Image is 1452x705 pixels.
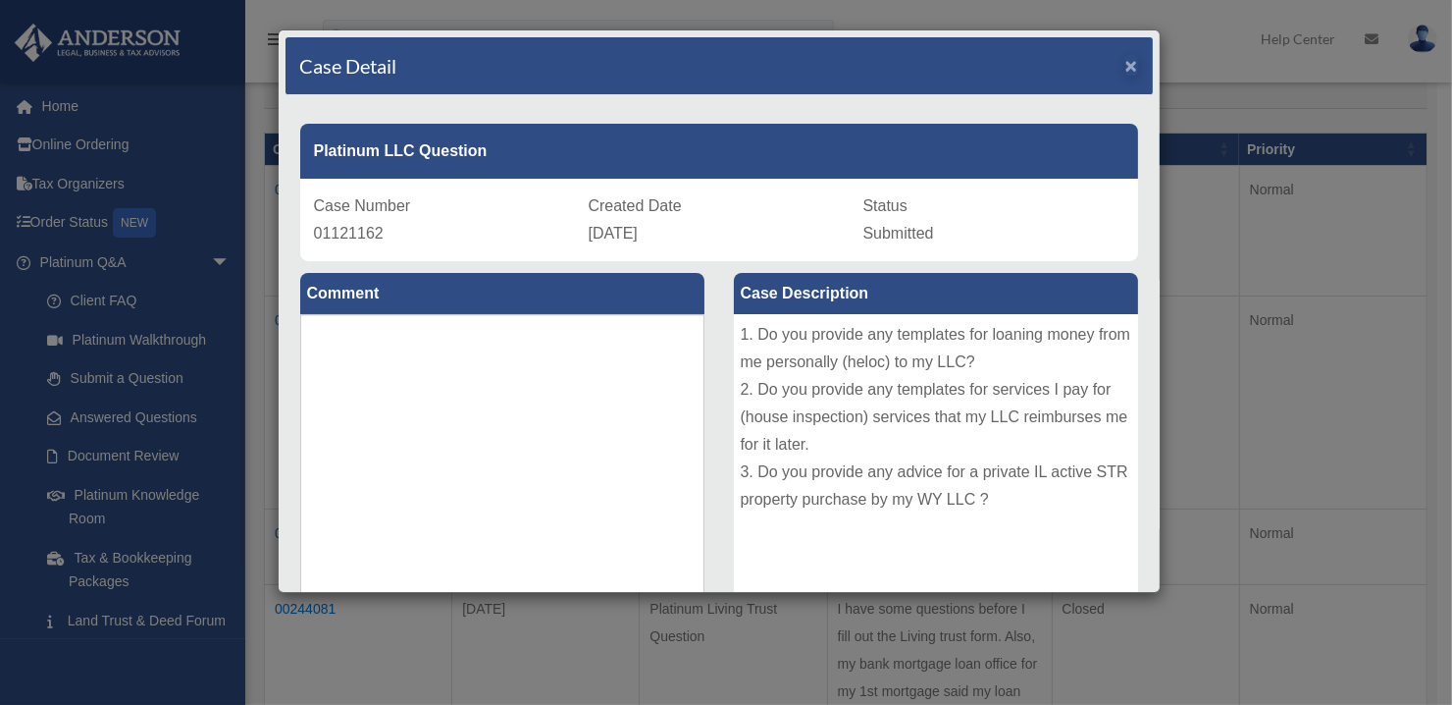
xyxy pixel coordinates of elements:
h4: Case Detail [300,52,397,80]
span: Created Date [589,197,682,214]
span: [DATE] [589,225,638,242]
span: × [1125,54,1138,77]
span: Case Number [314,197,411,214]
span: Status [863,197,907,214]
button: Close [1125,55,1138,76]
div: 1. Do you provide any templates for loaning money from me personally (heloc) to my LLC? 2. Do you... [734,314,1138,609]
div: Platinum LLC Question [300,124,1138,179]
label: Comment [300,273,704,314]
span: Submitted [863,225,934,242]
span: 01121162 [314,225,384,242]
label: Case Description [734,273,1138,314]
